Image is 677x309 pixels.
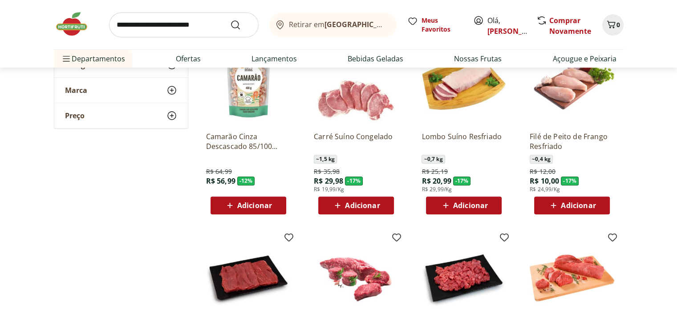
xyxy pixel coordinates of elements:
img: Lombo Suíno Resfriado [422,40,506,124]
a: Filé de Peito de Frango Resfriado [530,132,614,151]
span: R$ 29,98 [314,176,343,186]
a: Açougue e Peixaria [552,53,616,64]
span: R$ 64,99 [206,167,232,176]
a: [PERSON_NAME] [487,26,545,36]
span: 0 [616,20,620,29]
button: Retirar em[GEOGRAPHIC_DATA]/[GEOGRAPHIC_DATA] [269,12,397,37]
a: Camarão Cinza Descascado 85/100 Congelado Natural Da Terra 400g [206,132,291,151]
button: Carrinho [602,14,624,36]
span: ~ 1,5 kg [314,155,337,164]
img: Filé de Peito de Frango Resfriado [530,40,614,124]
span: ~ 0,7 kg [422,155,445,164]
a: Nossas Frutas [454,53,502,64]
button: Submit Search [230,20,251,30]
span: R$ 20,99 [422,176,451,186]
span: Adicionar [561,202,596,209]
span: Departamentos [61,48,125,69]
span: Meus Favoritos [422,16,462,34]
button: Preço [54,103,188,128]
span: ~ 0,4 kg [530,155,553,164]
a: Lançamentos [251,53,297,64]
span: R$ 35,98 [314,167,340,176]
span: R$ 12,00 [530,167,555,176]
button: Adicionar [426,197,502,214]
img: Carré Suíno Congelado [314,40,398,124]
span: R$ 19,99/Kg [314,186,344,193]
span: Retirar em [289,20,387,28]
a: Carré Suíno Congelado [314,132,398,151]
span: - 17 % [345,177,363,185]
button: Menu [61,48,72,69]
a: Ofertas [176,53,201,64]
button: Marca [54,78,188,103]
a: Comprar Novamente [549,16,591,36]
span: - 17 % [453,177,471,185]
span: Adicionar [345,202,380,209]
a: Meus Favoritos [407,16,462,34]
span: Adicionar [453,202,488,209]
span: R$ 25,19 [422,167,447,176]
span: Preço [65,111,85,120]
span: R$ 10,00 [530,176,559,186]
span: Marca [65,86,87,95]
span: R$ 24,99/Kg [530,186,560,193]
span: R$ 56,99 [206,176,235,186]
span: R$ 29,99/Kg [422,186,452,193]
img: Camarão Cinza Descascado 85/100 Congelado Natural Da Terra 400g [206,40,291,124]
span: Adicionar [237,202,272,209]
span: Olá, [487,15,527,36]
span: - 12 % [237,177,255,185]
a: Lombo Suíno Resfriado [422,132,506,151]
button: Adicionar [211,197,286,214]
input: search [109,12,259,37]
button: Adicionar [534,197,610,214]
span: - 17 % [561,177,579,185]
a: Bebidas Geladas [348,53,403,64]
button: Adicionar [318,197,394,214]
b: [GEOGRAPHIC_DATA]/[GEOGRAPHIC_DATA] [324,20,474,29]
img: Hortifruti [54,11,98,37]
